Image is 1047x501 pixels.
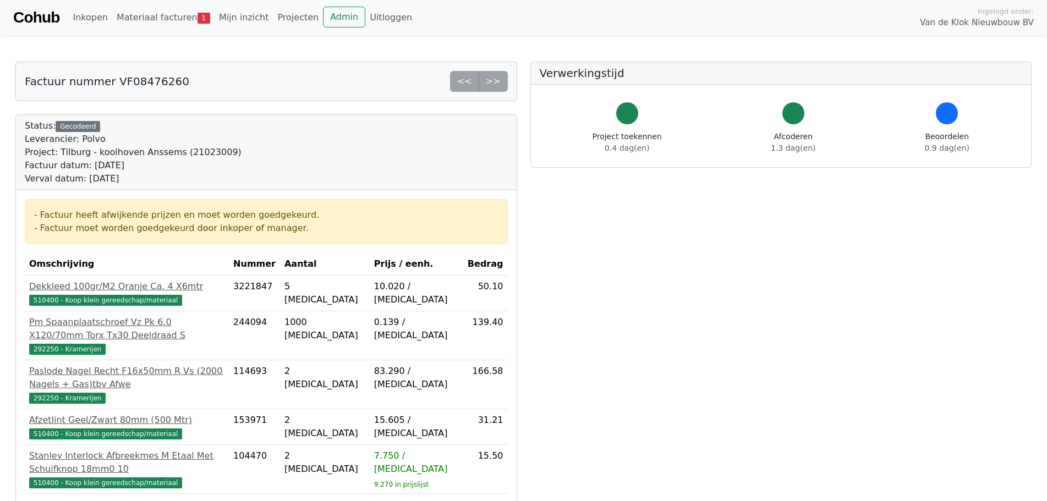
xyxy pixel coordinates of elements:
div: - Factuur moet worden goedgekeurd door inkoper of manager. [34,222,498,235]
div: Status: [25,119,242,185]
a: Pm Spaanplaatschroef Vz Pk 6.0 X120/70mm Torx Tx30 Deeldraad S292250 - Kramerijen [29,316,224,355]
span: 0.9 dag(en) [925,144,969,152]
td: 114693 [229,360,280,409]
a: Admin [323,7,365,27]
a: Cohub [13,4,59,31]
div: Project: Tilburg - koolhoven Anssems (21023009) [25,146,242,159]
div: 0.139 / [MEDICAL_DATA] [374,316,459,342]
span: 510400 - Koop klein gereedschap/materiaal [29,477,182,488]
div: 2 [MEDICAL_DATA] [284,365,365,391]
a: Projecten [273,7,323,29]
a: Afzetlint Geel/Zwart 80mm (500 Mtr)510400 - Koop klein gereedschap/materiaal [29,414,224,440]
td: 244094 [229,311,280,360]
span: 510400 - Koop klein gereedschap/materiaal [29,428,182,439]
span: 1.3 dag(en) [771,144,815,152]
div: Beoordelen [925,131,969,154]
div: 10.020 / [MEDICAL_DATA] [374,280,459,306]
th: Prijs / eenh. [370,253,463,276]
a: Mijn inzicht [215,7,273,29]
a: Dekkleed 100gr/M2 Oranje Ca. 4 X6mtr510400 - Koop klein gereedschap/materiaal [29,280,224,306]
span: 292250 - Kramerijen [29,344,106,355]
td: 15.50 [463,445,508,494]
h5: Factuur nummer VF08476260 [25,75,189,88]
th: Omschrijving [25,253,229,276]
div: Project toekennen [593,131,662,154]
div: Afcoderen [771,131,815,154]
div: Gecodeerd [56,121,100,132]
div: Dekkleed 100gr/M2 Oranje Ca. 4 X6mtr [29,280,224,293]
div: Factuur datum: [DATE] [25,159,242,172]
div: 5 [MEDICAL_DATA] [284,280,365,306]
div: 15.605 / [MEDICAL_DATA] [374,414,459,440]
div: Paslode Nagel Recht F16x50mm R Vs (2000 Nagels + Gas)tbv Afwe [29,365,224,391]
div: Afzetlint Geel/Zwart 80mm (500 Mtr) [29,414,224,427]
div: Verval datum: [DATE] [25,172,242,185]
h5: Verwerkingstijd [540,67,1023,80]
div: 1000 [MEDICAL_DATA] [284,316,365,342]
span: Van de Klok Nieuwbouw BV [920,16,1034,29]
div: - Factuur heeft afwijkende prijzen en moet worden goedgekeurd. [34,208,498,222]
td: 153971 [229,409,280,445]
span: 292250 - Kramerijen [29,393,106,404]
span: 1 [198,13,210,24]
a: Paslode Nagel Recht F16x50mm R Vs (2000 Nagels + Gas)tbv Afwe292250 - Kramerijen [29,365,224,404]
th: Aantal [280,253,370,276]
td: 3221847 [229,276,280,311]
td: 166.58 [463,360,508,409]
td: 31.21 [463,409,508,445]
a: Uitloggen [365,7,416,29]
a: Stanley Interlock Afbreekmes M Etaal Met Schuifknop 18mm0 10510400 - Koop klein gereedschap/mater... [29,449,224,489]
div: 2 [MEDICAL_DATA] [284,414,365,440]
th: Bedrag [463,253,508,276]
div: Stanley Interlock Afbreekmes M Etaal Met Schuifknop 18mm0 10 [29,449,224,476]
span: 0.4 dag(en) [605,144,649,152]
td: 104470 [229,445,280,494]
div: 2 [MEDICAL_DATA] [284,449,365,476]
td: 50.10 [463,276,508,311]
div: 7.750 / [MEDICAL_DATA] [374,449,459,476]
span: Ingelogd onder: [978,6,1034,16]
div: Leverancier: Polvo [25,133,242,146]
a: Inkopen [68,7,112,29]
div: Pm Spaanplaatschroef Vz Pk 6.0 X120/70mm Torx Tx30 Deeldraad S [29,316,224,342]
span: 510400 - Koop klein gereedschap/materiaal [29,295,182,306]
th: Nummer [229,253,280,276]
td: 139.40 [463,311,508,360]
a: Materiaal facturen1 [112,7,215,29]
div: 83.290 / [MEDICAL_DATA] [374,365,459,391]
sub: 9.270 in prijslijst [374,481,429,488]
